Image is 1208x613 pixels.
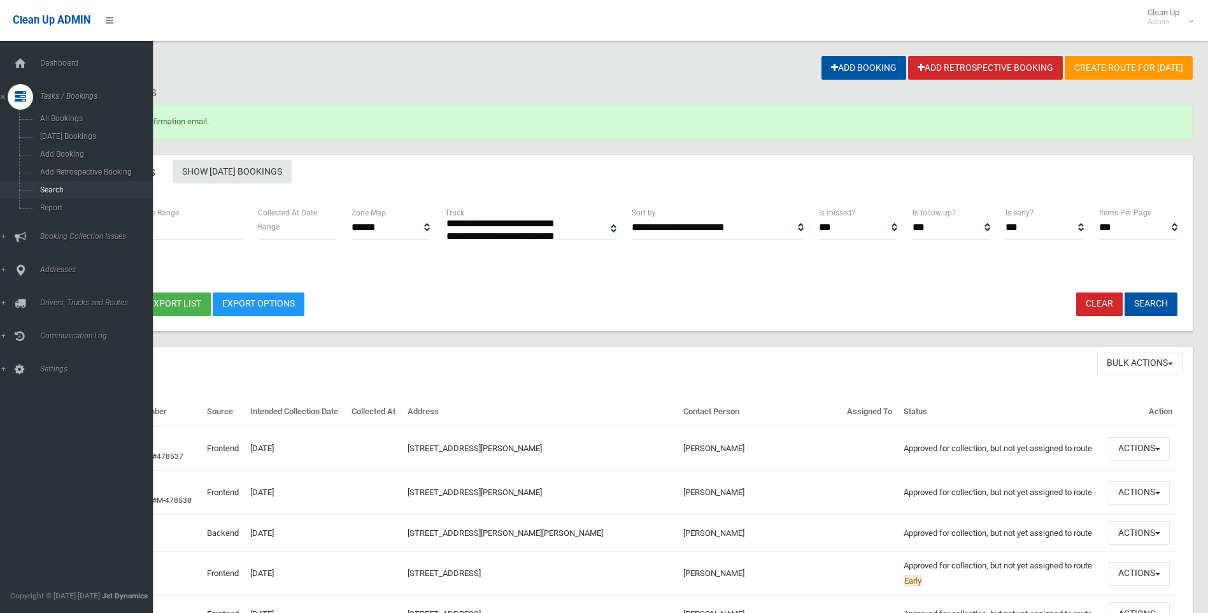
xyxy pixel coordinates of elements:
[173,160,292,184] a: Show [DATE] Bookings
[1104,398,1177,427] th: Action
[402,398,678,427] th: Address
[139,292,211,316] button: Export list
[821,56,906,80] a: Add Booking
[1076,292,1123,316] a: Clear
[245,398,346,427] th: Intended Collection Date
[13,14,90,26] span: Clean Up ADMIN
[152,452,183,461] a: #478537
[213,292,304,316] a: Export Options
[202,515,245,552] td: Backend
[842,398,899,427] th: Assigned To
[202,398,245,427] th: Source
[1109,481,1170,505] button: Actions
[36,59,162,68] span: Dashboard
[408,487,542,497] a: [STREET_ADDRESS][PERSON_NAME]
[36,331,162,340] span: Communication Log
[408,528,603,538] a: [STREET_ADDRESS][PERSON_NAME][PERSON_NAME]
[36,150,152,159] span: Add Booking
[36,203,152,212] span: Report
[202,552,245,596] td: Frontend
[202,426,245,471] td: Frontend
[445,206,464,220] label: Truck
[1109,437,1170,461] button: Actions
[899,398,1104,427] th: Status
[346,398,402,427] th: Collected At
[408,568,481,578] a: [STREET_ADDRESS]
[899,426,1104,471] td: Approved for collection, but not yet assigned to route
[1109,521,1170,545] button: Actions
[36,185,152,194] span: Search
[36,168,152,177] span: Add Retrospective Booking
[36,92,162,101] span: Tasks / Bookings
[1141,8,1192,27] span: Clean Up
[56,104,1193,140] div: Booking sent confirmation email.
[102,591,148,600] strong: Jet Dynamics
[899,471,1104,515] td: Approved for collection, but not yet assigned to route
[36,298,162,307] span: Drivers, Trucks and Routes
[908,56,1063,80] a: Add Retrospective Booking
[1097,352,1183,375] button: Bulk Actions
[36,132,152,141] span: [DATE] Bookings
[36,265,162,274] span: Addresses
[899,552,1104,596] td: Approved for collection, but not yet assigned to route
[10,591,100,600] span: Copyright © [DATE]-[DATE]
[202,471,245,515] td: Frontend
[1125,292,1177,316] button: Search
[1109,562,1170,586] button: Actions
[245,515,346,552] td: [DATE]
[904,575,922,586] span: Early
[408,444,542,453] a: [STREET_ADDRESS][PERSON_NAME]
[245,426,346,471] td: [DATE]
[245,471,346,515] td: [DATE]
[678,471,842,515] td: [PERSON_NAME]
[899,515,1104,552] td: Approved for collection, but not yet assigned to route
[678,426,842,471] td: [PERSON_NAME]
[36,364,162,373] span: Settings
[1148,17,1179,27] small: Admin
[245,552,346,596] td: [DATE]
[678,552,842,596] td: [PERSON_NAME]
[152,496,192,505] a: #M-478538
[36,114,152,123] span: All Bookings
[678,398,842,427] th: Contact Person
[1065,56,1193,80] a: Create route for [DATE]
[678,515,842,552] td: [PERSON_NAME]
[36,232,162,241] span: Booking Collection Issues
